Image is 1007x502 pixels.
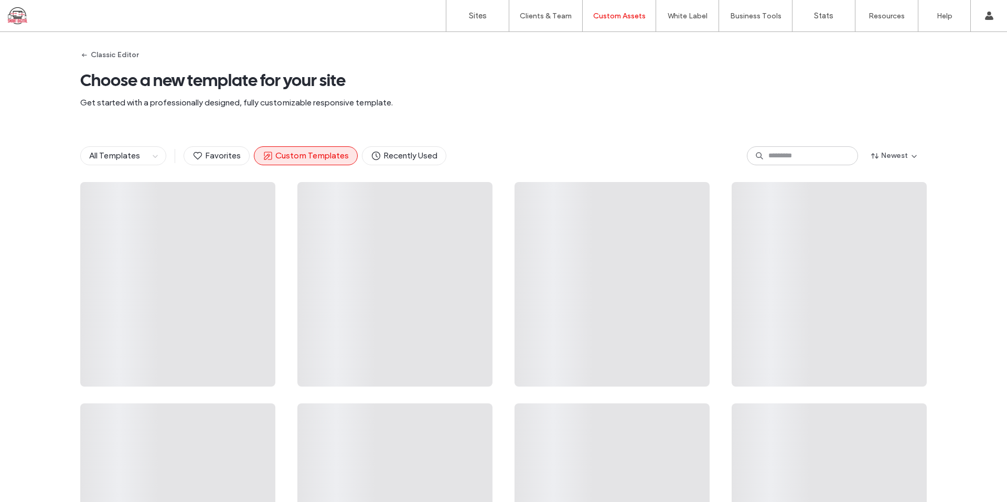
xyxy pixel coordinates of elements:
[520,12,572,20] label: Clients & Team
[362,146,446,165] button: Recently Used
[371,150,437,162] span: Recently Used
[593,12,646,20] label: Custom Assets
[184,146,250,165] button: Favorites
[937,12,952,20] label: Help
[730,12,781,20] label: Business Tools
[89,151,140,161] span: All Templates
[814,11,833,20] label: Stats
[80,47,138,63] button: Classic Editor
[254,146,358,165] button: Custom Templates
[81,147,149,165] button: All Templates
[192,150,241,162] span: Favorites
[469,11,487,20] label: Sites
[869,12,905,20] label: Resources
[80,70,927,91] span: Choose a new template for your site
[80,97,927,109] span: Get started with a professionally designed, fully customizable responsive template.
[862,147,927,164] button: Newest
[668,12,708,20] label: White Label
[263,150,349,162] span: Custom Templates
